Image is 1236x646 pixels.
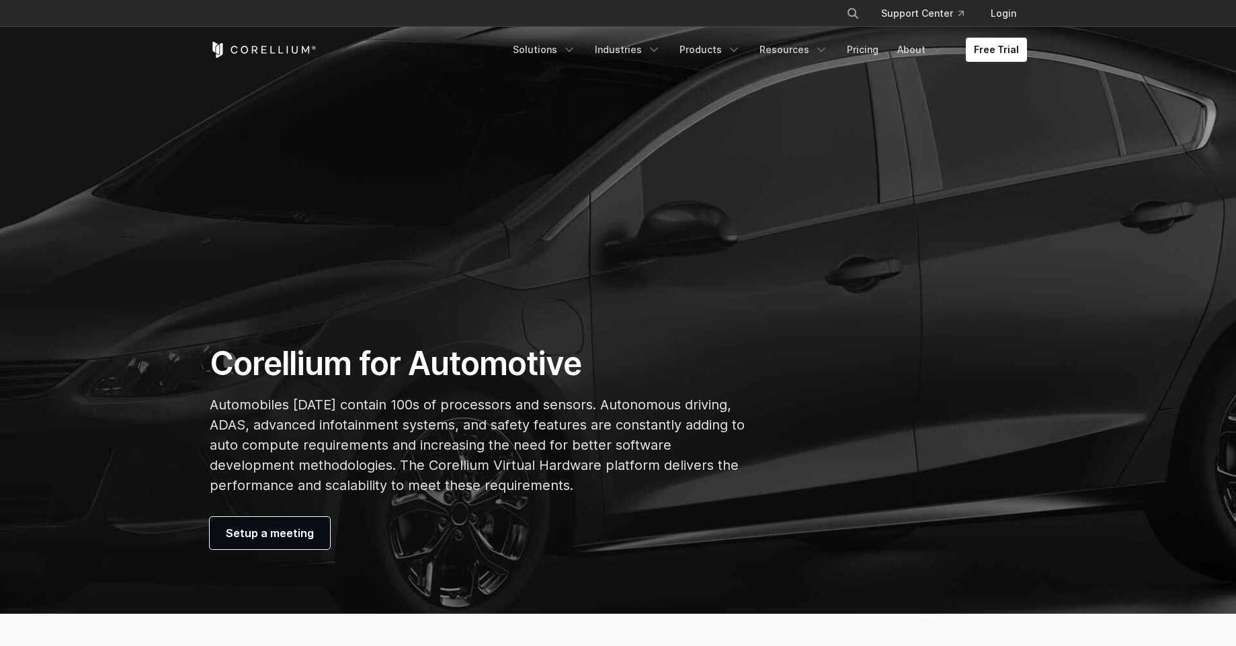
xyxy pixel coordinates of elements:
[210,517,330,549] a: Setup a meeting
[210,344,745,384] h1: Corellium for Automotive
[839,38,887,62] a: Pricing
[980,1,1027,26] a: Login
[870,1,975,26] a: Support Center
[226,525,314,541] span: Setup a meeting
[505,38,584,62] a: Solutions
[671,38,749,62] a: Products
[841,1,865,26] button: Search
[966,38,1027,62] a: Free Trial
[587,38,669,62] a: Industries
[505,38,1027,62] div: Navigation Menu
[751,38,836,62] a: Resources
[889,38,952,62] a: About
[830,1,1027,26] div: Navigation Menu
[210,395,745,495] p: Automobiles [DATE] contain 100s of processors and sensors. Autonomous driving, ADAS, advanced inf...
[210,42,317,58] a: Corellium Home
